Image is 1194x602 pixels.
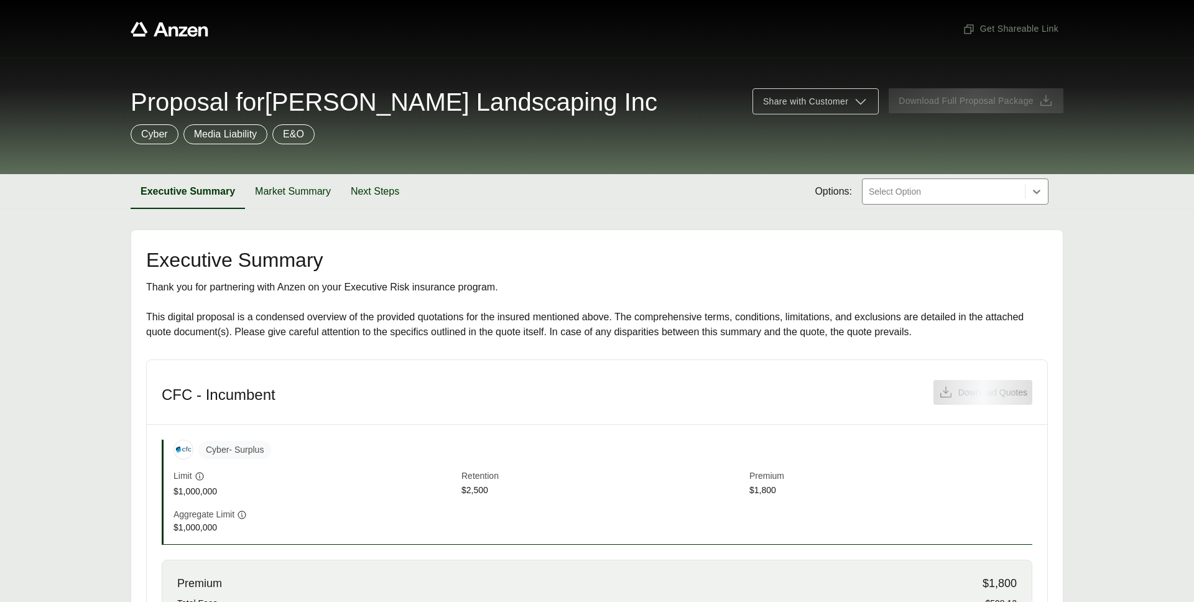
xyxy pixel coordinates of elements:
h2: Executive Summary [146,250,1048,270]
span: Get Shareable Link [963,22,1058,35]
button: Executive Summary [131,174,245,209]
p: Media Liability [194,127,257,142]
span: $2,500 [461,484,744,498]
span: $1,800 [749,484,1032,498]
span: Premium [749,470,1032,484]
span: $1,000,000 [174,485,456,498]
p: E&O [283,127,304,142]
h3: CFC - Incumbent [162,386,275,404]
span: Retention [461,470,744,484]
span: Aggregate Limit [174,508,234,521]
span: Share with Customer [763,95,848,108]
span: $1,800 [983,575,1017,592]
span: Proposal for [PERSON_NAME] Landscaping Inc [131,90,657,114]
button: Get Shareable Link [958,17,1063,40]
span: Limit [174,470,192,483]
div: Thank you for partnering with Anzen on your Executive Risk insurance program. This digital propos... [146,280,1048,340]
img: CFC [174,440,193,459]
span: Options: [815,184,852,199]
span: Cyber - Surplus [198,441,271,459]
p: Cyber [141,127,168,142]
span: Premium [177,575,222,592]
button: Market Summary [245,174,341,209]
span: $1,000,000 [174,521,456,534]
span: Download Full Proposal Package [899,95,1034,108]
a: Anzen website [131,22,208,37]
button: Next Steps [341,174,409,209]
button: Share with Customer [752,88,879,114]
